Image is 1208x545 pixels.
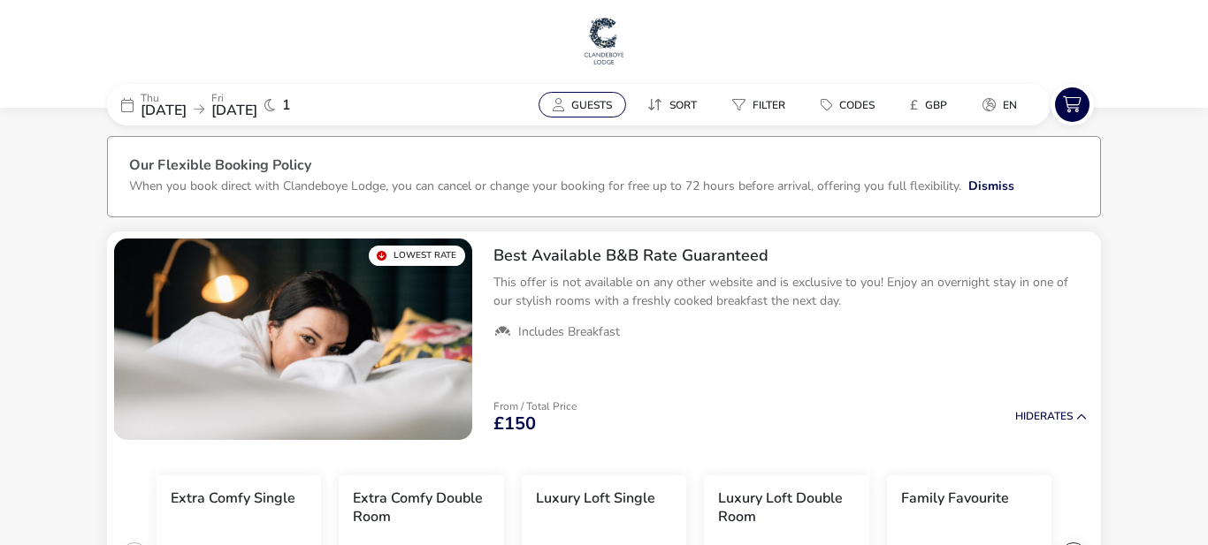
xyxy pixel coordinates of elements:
[171,489,295,508] h3: Extra Comfy Single
[493,401,577,412] p: From / Total Price
[968,92,1038,117] naf-pibe-menu-bar-item: en
[571,98,612,112] span: Guests
[968,92,1031,117] button: en
[536,489,655,508] h3: Luxury Loft Single
[114,238,472,440] swiper-slide: 1 / 1
[141,93,187,103] p: Thu
[807,92,896,117] naf-pibe-menu-bar-item: Codes
[211,101,257,120] span: [DATE]
[211,93,257,103] p: Fri
[968,177,1014,195] button: Dismiss
[718,92,807,117] naf-pibe-menu-bar-item: Filter
[633,92,711,117] button: Sort
[129,178,961,194] p: When you book direct with Clandeboye Lodge, you can cancel or change your booking for free up to ...
[718,92,799,117] button: Filter
[107,84,372,125] div: Thu[DATE]Fri[DATE]1
[753,98,785,112] span: Filter
[282,98,291,112] span: 1
[1003,98,1017,112] span: en
[1015,409,1040,423] span: Hide
[493,415,536,433] span: £150
[129,158,1079,177] h3: Our Flexible Booking Policy
[353,489,489,526] h3: Extra Comfy Double Room
[807,92,889,117] button: Codes
[910,96,918,114] i: £
[896,92,968,117] naf-pibe-menu-bar-item: £GBP
[901,489,1009,508] h3: Family Favourite
[839,98,875,112] span: Codes
[669,98,697,112] span: Sort
[493,273,1087,310] p: This offer is not available on any other website and is exclusive to you! Enjoy an overnight stay...
[582,14,626,67] img: Main Website
[633,92,718,117] naf-pibe-menu-bar-item: Sort
[493,246,1087,266] h2: Best Available B&B Rate Guaranteed
[1015,411,1087,422] button: HideRates
[896,92,961,117] button: £GBP
[479,231,1101,355] div: Best Available B&B Rate GuaranteedThis offer is not available on any other website and is exclusi...
[539,92,626,117] button: Guests
[518,324,620,340] span: Includes Breakfast
[369,246,465,266] div: Lowest Rate
[141,101,187,120] span: [DATE]
[925,98,947,112] span: GBP
[718,489,854,526] h3: Luxury Loft Double Room
[539,92,633,117] naf-pibe-menu-bar-item: Guests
